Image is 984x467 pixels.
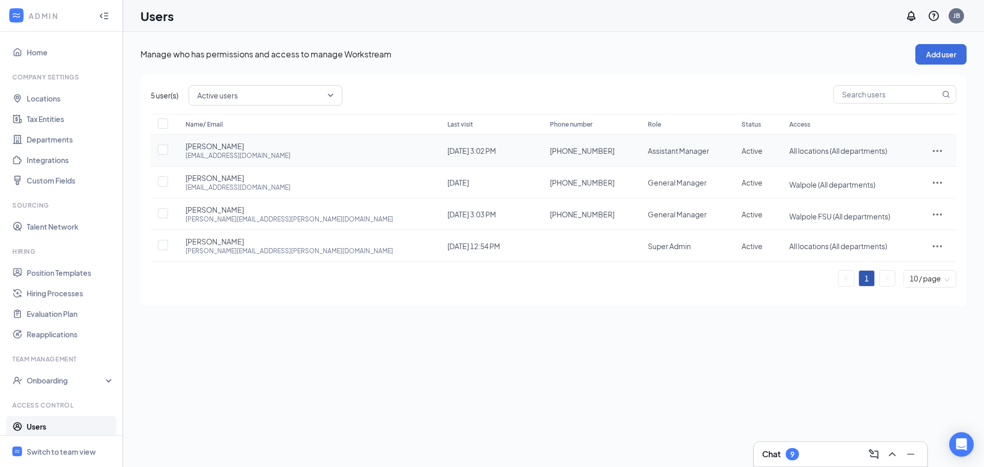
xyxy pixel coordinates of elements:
span: [PERSON_NAME] [186,173,244,183]
svg: WorkstreamLogo [11,10,22,21]
span: left [843,275,849,281]
span: [DATE] 12:54 PM [447,241,500,251]
div: Last visit [447,118,529,131]
span: [DATE] 3:03 PM [447,210,496,219]
div: Company Settings [12,73,112,82]
button: left [838,271,854,286]
span: Active [742,178,763,187]
p: Manage who has permissions and access to manage Workstream [140,49,915,60]
div: JB [953,11,960,20]
a: Reapplications [27,324,114,344]
a: Talent Network [27,216,114,237]
span: Assistant Manager [648,146,709,155]
svg: ActionsIcon [931,145,944,157]
li: Next Page [879,270,895,287]
svg: ActionsIcon [931,208,944,220]
li: 1 [858,270,875,287]
div: [EMAIL_ADDRESS][DOMAIN_NAME] [186,183,291,192]
a: Integrations [27,150,114,170]
svg: UserCheck [12,375,23,385]
button: right [879,271,895,286]
a: Locations [27,88,114,109]
svg: MagnifyingGlass [942,90,950,98]
th: Status [731,114,779,135]
div: ADMIN [29,11,90,21]
input: Search users [834,86,940,103]
div: Switch to team view [27,446,96,457]
span: All locations (All departments) [789,241,887,251]
h3: Chat [762,449,781,460]
div: Hiring [12,247,112,256]
span: Active users [197,88,238,103]
th: Access [779,114,918,135]
div: Open Intercom Messenger [949,432,974,457]
svg: ActionsIcon [931,240,944,252]
div: [PERSON_NAME][EMAIL_ADDRESS][PERSON_NAME][DOMAIN_NAME] [186,247,393,255]
div: [EMAIL_ADDRESS][DOMAIN_NAME] [186,151,291,160]
a: Home [27,42,114,63]
svg: QuestionInfo [928,10,940,22]
span: 5 user(s) [151,90,178,101]
button: ComposeMessage [866,446,882,462]
span: All locations (All departments) [789,146,887,155]
a: Hiring Processes [27,283,114,303]
svg: ComposeMessage [868,448,880,460]
div: Sourcing [12,201,112,210]
a: Custom Fields [27,170,114,191]
button: ChevronUp [884,446,900,462]
span: Active [742,241,763,251]
span: Walpole (All departments) [789,180,875,189]
div: 9 [790,450,794,459]
a: Evaluation Plan [27,303,114,324]
a: Departments [27,129,114,150]
svg: Notifications [905,10,917,22]
a: 1 [859,271,874,286]
div: Role [648,118,722,131]
div: Access control [12,401,112,410]
svg: ChevronUp [886,448,898,460]
span: Walpole FSU (All departments) [789,212,890,221]
a: Tax Entities [27,109,114,129]
a: Users [27,416,114,437]
svg: Collapse [99,11,109,21]
li: Previous Page [838,270,854,287]
span: [PERSON_NAME] [186,141,244,151]
div: Page Size [904,271,956,287]
span: Active [742,146,763,155]
span: [PERSON_NAME] [186,205,244,215]
h1: Users [140,7,174,25]
span: [PERSON_NAME] [186,236,244,247]
a: Position Templates [27,262,114,283]
span: [PHONE_NUMBER] [550,177,614,188]
div: Name/ Email [186,118,427,131]
span: Super Admin [648,241,691,251]
div: [PERSON_NAME][EMAIL_ADDRESS][PERSON_NAME][DOMAIN_NAME] [186,215,393,224]
svg: ActionsIcon [931,176,944,189]
span: General Manager [648,210,707,219]
th: Phone number [540,114,638,135]
button: Add user [915,44,967,65]
span: [DATE] 3:02 PM [447,146,496,155]
span: 10 / page [910,271,950,287]
svg: WorkstreamLogo [14,448,20,455]
span: right [884,275,890,281]
button: Minimize [903,446,919,462]
span: [PHONE_NUMBER] [550,209,614,219]
span: Active [742,210,763,219]
svg: Minimize [905,448,917,460]
span: General Manager [648,178,707,187]
span: [DATE] [447,178,469,187]
span: [PHONE_NUMBER] [550,146,614,156]
div: Onboarding [27,375,106,385]
div: Team Management [12,355,112,363]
